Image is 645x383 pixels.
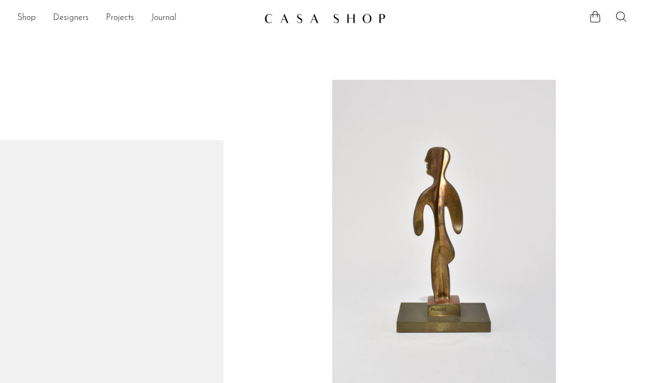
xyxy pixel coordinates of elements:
[53,11,89,25] a: Designers
[17,9,256,28] nav: Desktop navigation
[106,11,134,25] a: Projects
[17,9,256,28] ul: NEW HEADER MENU
[17,11,36,25] a: Shop
[151,11,177,25] a: Journal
